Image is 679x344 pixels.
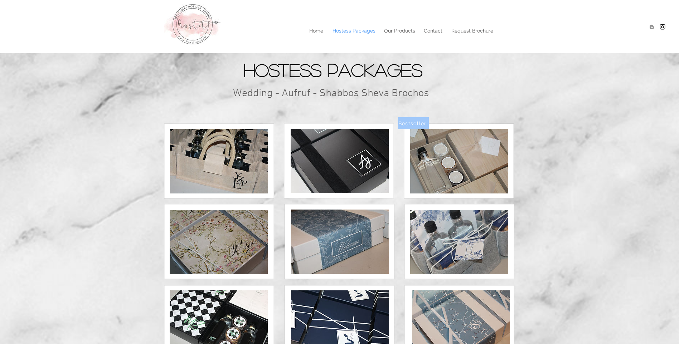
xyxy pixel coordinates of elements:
[419,25,447,36] a: Contact
[329,25,379,36] p: Hostess Packages
[648,23,655,30] img: Blogger
[306,25,327,36] p: Home
[379,25,419,36] a: Our Products
[398,121,427,126] span: Bestseller
[659,23,666,30] img: Hostitny
[448,25,497,36] p: Request Brochure
[291,210,389,274] img: IMG_9668.JPG
[304,25,328,36] a: Home
[447,25,498,36] a: Request Brochure
[648,23,666,30] ul: Social Bar
[410,210,508,274] img: IMG_9745.JPG
[170,129,268,193] img: IMG_0565.JPG
[420,25,446,36] p: Contact
[244,61,422,79] span: Hostess Packages
[398,117,429,129] button: Bestseller
[233,87,438,100] h2: Wedding - Aufruf - Shabbos Sheva Brochos
[380,25,419,36] p: Our Products
[170,210,268,274] img: IMG_0212.JPG
[291,129,389,193] img: IMG_8953.JPG
[197,25,498,36] nav: Site
[410,129,508,193] img: IMG_2357.JPG
[328,25,379,36] a: Hostess Packages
